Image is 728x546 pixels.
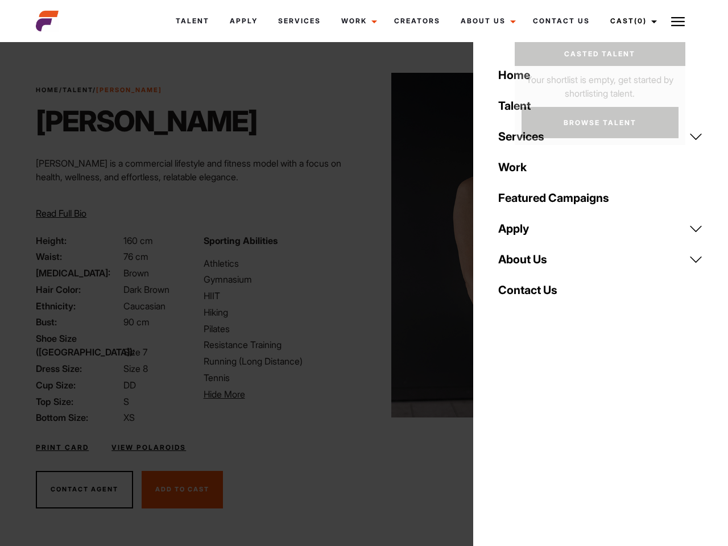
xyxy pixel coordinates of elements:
a: Talent [63,86,93,94]
p: [PERSON_NAME] is a commercial lifestyle and fitness model with a focus on health, wellness, and e... [36,156,357,184]
a: Services [491,121,710,152]
li: Gymnasium [204,272,357,286]
a: Apply [220,6,268,36]
a: Work [331,6,384,36]
span: (0) [634,16,647,25]
span: 90 cm [123,316,150,328]
span: Dark Brown [123,284,169,295]
a: Featured Campaigns [491,183,710,213]
button: Read Full Bio [36,206,86,220]
a: Home [491,60,710,90]
span: Shoe Size ([GEOGRAPHIC_DATA]): [36,332,121,359]
span: Hair Color: [36,283,121,296]
span: Cup Size: [36,378,121,392]
a: Apply [491,213,710,244]
span: 76 cm [123,251,148,262]
a: Print Card [36,442,89,453]
li: Resistance Training [204,338,357,351]
a: Contact Us [491,275,710,305]
span: Top Size: [36,395,121,408]
li: Running (Long Distance) [204,354,357,368]
li: Tennis [204,371,357,384]
span: Size 7 [123,346,147,358]
strong: [PERSON_NAME] [96,86,162,94]
a: About Us [491,244,710,275]
li: HIIT [204,289,357,303]
span: / / [36,85,162,95]
button: Add To Cast [142,471,223,508]
li: Hiking [204,305,357,319]
a: Talent [166,6,220,36]
a: Contact Us [523,6,600,36]
a: Work [491,152,710,183]
span: S [123,396,129,407]
p: Your shortlist is empty, get started by shortlisting talent. [515,66,685,100]
p: Through her modeling and wellness brand, HEAL, she inspires others on their wellness journeys—cha... [36,193,357,234]
span: Add To Cast [155,485,209,493]
span: Hide More [204,388,245,400]
button: Contact Agent [36,471,133,508]
a: Casted Talent [515,42,685,66]
span: XS [123,412,135,423]
span: Read Full Bio [36,208,86,219]
span: Bottom Size: [36,411,121,424]
strong: Sporting Abilities [204,235,278,246]
span: Ethnicity: [36,299,121,313]
span: Caucasian [123,300,166,312]
a: About Us [450,6,523,36]
span: DD [123,379,136,391]
span: Size 8 [123,363,148,374]
img: cropped-aefm-brand-fav-22-square.png [36,10,59,32]
a: Talent [491,90,710,121]
a: Home [36,86,59,94]
span: Dress Size: [36,362,121,375]
a: Browse Talent [522,107,679,138]
a: View Polaroids [111,442,186,453]
span: 160 cm [123,235,153,246]
a: Services [268,6,331,36]
span: Height: [36,234,121,247]
img: Burger icon [671,15,685,28]
a: Creators [384,6,450,36]
li: Pilates [204,322,357,336]
span: Brown [123,267,149,279]
h1: [PERSON_NAME] [36,104,257,138]
span: Bust: [36,315,121,329]
span: Waist: [36,250,121,263]
a: Cast(0) [600,6,664,36]
span: [MEDICAL_DATA]: [36,266,121,280]
li: Athletics [204,257,357,270]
